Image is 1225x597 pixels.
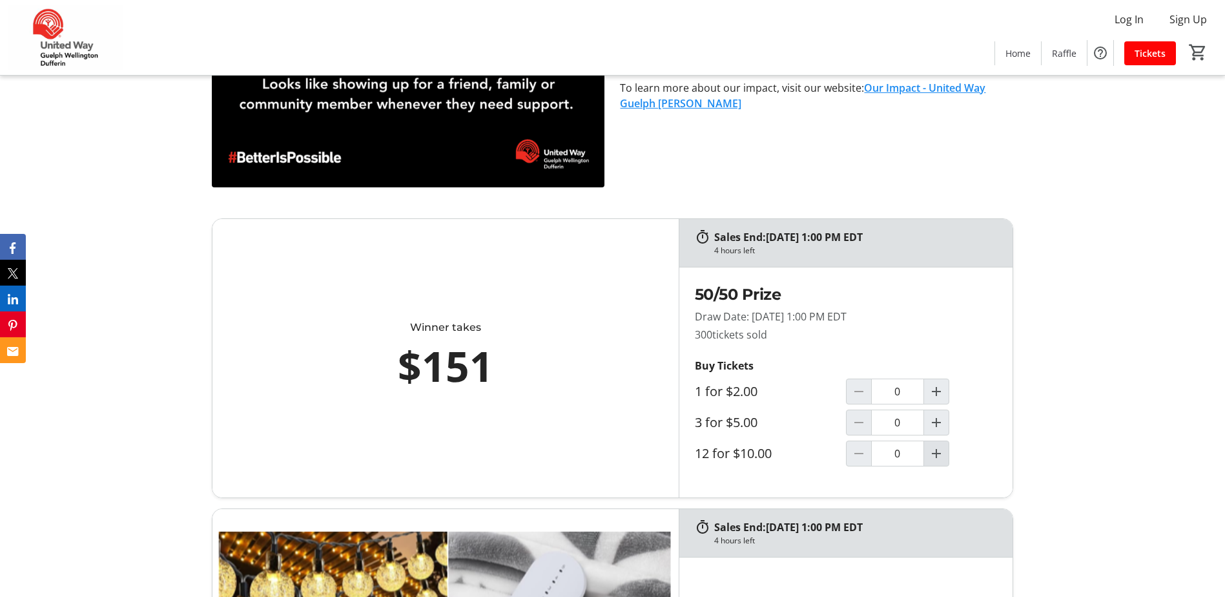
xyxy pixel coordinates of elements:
span: Sign Up [1169,12,1207,27]
span: Raffle [1052,47,1076,60]
div: Winner takes [269,320,622,335]
div: $151 [269,335,622,397]
span: Home [1005,47,1031,60]
a: Tickets [1124,41,1176,65]
span: Log In [1115,12,1144,27]
button: Increment by one [924,441,949,466]
span: [DATE] 1:00 PM EDT [766,230,863,244]
strong: Buy Tickets [695,359,754,373]
h2: 50/50 Prize [695,283,997,306]
span: Tickets [1135,47,1166,60]
button: Increment by one [924,379,949,404]
img: United Way Guelph Wellington Dufferin's Logo [8,5,123,70]
p: To learn more about our impact, visit our website: [620,80,1013,111]
div: 4 hours left [714,245,755,257]
span: Sales End: [714,520,766,534]
div: 4 hours left [714,535,755,547]
button: Cart [1186,41,1210,64]
a: Home [995,41,1041,65]
button: Increment by one [924,410,949,435]
label: 3 for $5.00 [695,415,757,430]
label: 1 for $2.00 [695,384,757,399]
label: 12 for $10.00 [695,446,772,461]
button: Log In [1104,9,1154,30]
span: Sales End: [714,230,766,244]
button: Help [1087,40,1113,66]
p: Draw Date: [DATE] 1:00 PM EDT [695,309,997,324]
a: Raffle [1042,41,1087,65]
p: 300 tickets sold [695,327,997,342]
button: Sign Up [1159,9,1217,30]
span: [DATE] 1:00 PM EDT [766,520,863,534]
